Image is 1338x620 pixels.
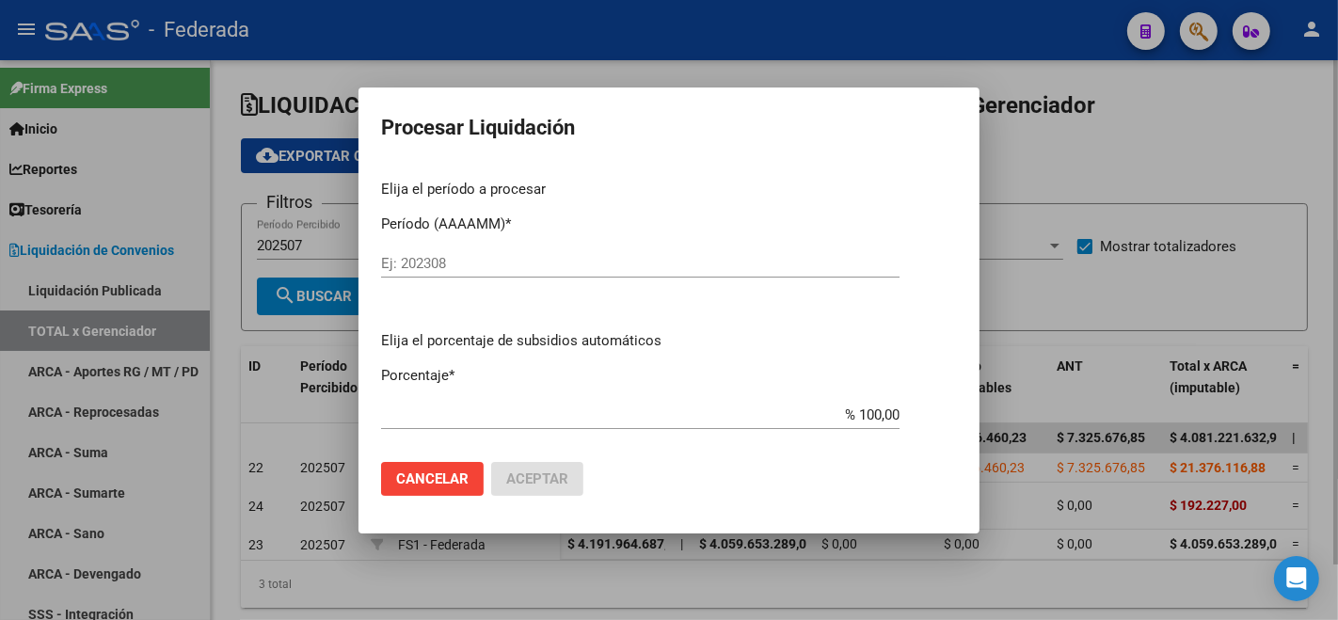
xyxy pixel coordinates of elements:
[381,330,957,352] p: Elija el porcentaje de subsidios automáticos
[1274,556,1319,601] div: Open Intercom Messenger
[381,110,957,146] h2: Procesar Liquidación
[491,462,583,496] button: Aceptar
[506,470,568,487] span: Aceptar
[381,462,484,496] button: Cancelar
[381,365,957,387] p: Porcentaje
[381,179,957,200] p: Elija el período a procesar
[396,470,469,487] span: Cancelar
[381,214,957,235] p: Período (AAAAMM)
